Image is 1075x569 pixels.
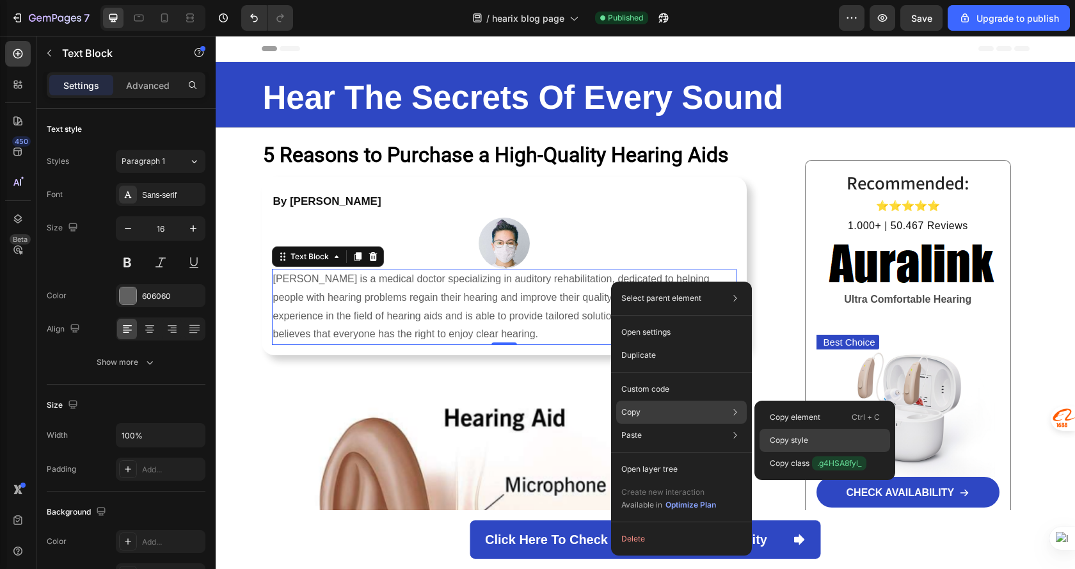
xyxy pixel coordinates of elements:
[621,383,669,395] p: Custom code
[47,290,67,301] div: Color
[852,411,880,424] p: Ctrl + C
[621,349,656,361] p: Duplicate
[608,300,660,313] p: Best Choice
[58,234,520,308] p: [PERSON_NAME] is a medical doctor specializing in auditory rehabilitation, dedicated to helping p...
[142,291,202,302] div: 606060
[47,351,205,374] button: Show more
[601,198,783,253] img: gempages_579719289699828245-5b520dc7-a4fe-4aae-be9e-4522b0937764.png
[72,215,116,227] div: Text Block
[631,451,739,464] p: CHECK AVAILABILITY
[97,356,156,369] div: Show more
[621,486,717,499] p: Create new interaction
[47,463,76,475] div: Padding
[770,435,808,446] p: Copy style
[900,5,943,31] button: Save
[142,464,202,476] div: Add...
[608,12,643,24] span: Published
[47,536,67,547] div: Color
[47,220,81,237] div: Size
[47,321,83,338] div: Align
[632,184,752,195] span: 1.000+ | 50.467 Reviews
[621,293,701,304] p: Select parent element
[621,406,641,418] p: Copy
[486,12,490,25] span: /
[10,234,31,244] div: Beta
[911,13,932,24] span: Save
[812,456,866,470] span: .g4HSA8fyl_
[12,136,31,147] div: 450
[621,500,662,509] span: Available in
[47,189,63,200] div: Font
[47,156,69,167] div: Styles
[631,135,754,160] strong: Recommended:
[948,5,1070,31] button: Upgrade to publish
[269,492,552,515] p: Click here to check the price and availability
[254,485,605,523] a: Click here to check the price and availability
[621,429,642,441] p: Paste
[126,79,170,92] p: Advanced
[241,5,293,31] div: Undo/Redo
[628,258,756,269] strong: Ultra Comfortable Hearing
[665,499,717,511] button: Optimize Plan
[770,456,866,470] p: Copy class
[601,441,784,472] a: CHECK AVAILABILITY
[770,412,820,423] p: Copy element
[621,326,671,338] p: Open settings
[63,79,99,92] p: Settings
[84,10,90,26] p: 7
[62,45,171,61] p: Text Block
[116,424,205,447] input: Auto
[142,189,202,201] div: Sans-serif
[142,536,202,548] div: Add...
[605,289,779,440] img: gempages_579719289699828245-5900aaba-e9a1-4374-b003-1c9eca4be321.png
[603,161,781,180] p: ⭐⭐⭐⭐⭐
[5,5,95,31] button: 7
[47,397,81,414] div: Size
[122,156,165,167] span: Paragraph 1
[492,12,564,25] span: hearix blog page
[616,527,747,550] button: Delete
[216,36,1075,569] iframe: Design area
[263,182,314,233] img: gempages_579719289699828245-387b420f-7840-47ef-940a-6de8b346e8df.png
[47,504,109,521] div: Background
[621,463,678,475] p: Open layer tree
[47,124,82,135] div: Text style
[116,150,205,173] button: Paragraph 1
[47,429,68,441] div: Width
[665,499,716,511] div: Optimize Plan
[959,12,1059,25] div: Upgrade to publish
